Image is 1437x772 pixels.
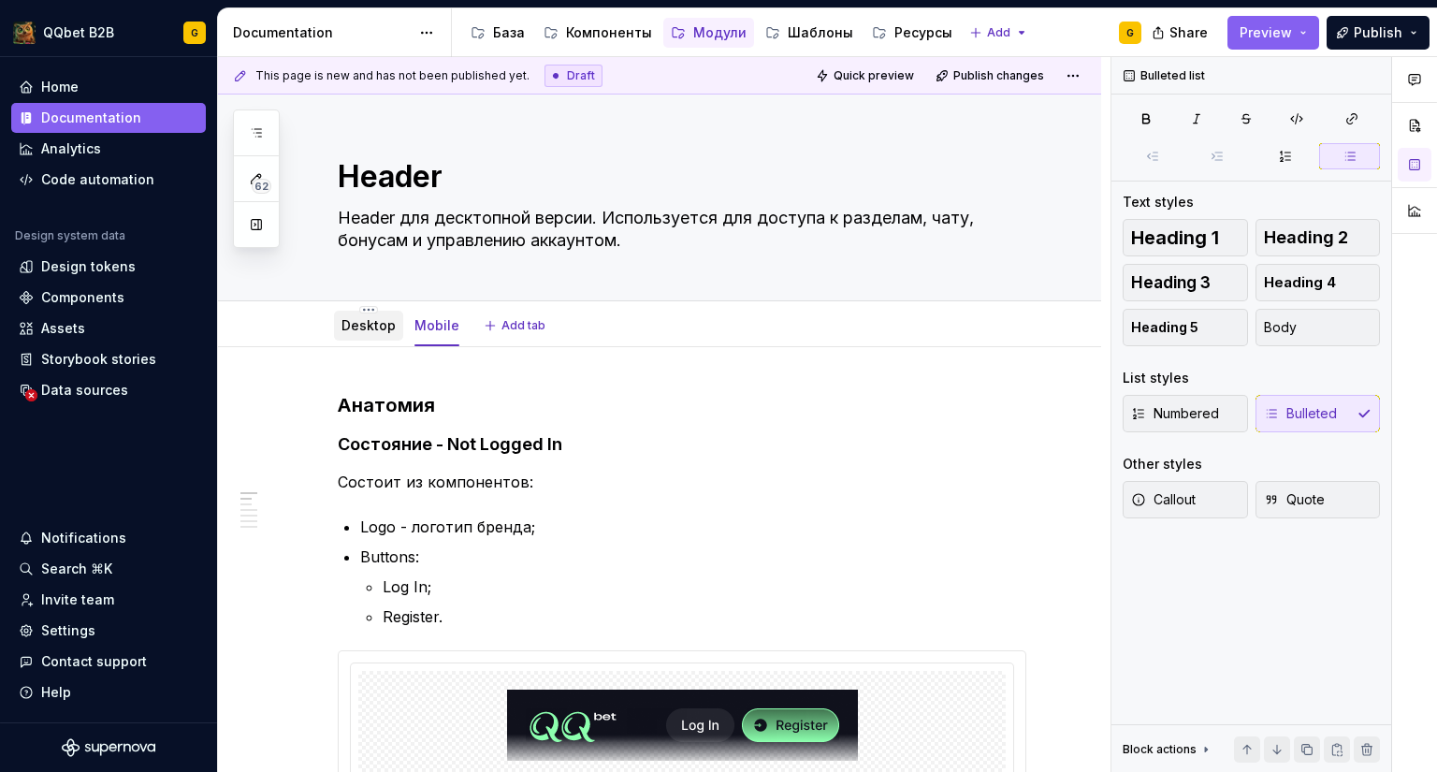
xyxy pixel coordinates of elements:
a: Settings [11,616,206,646]
span: Heading 4 [1264,273,1336,292]
a: Desktop [341,317,396,333]
span: Quick preview [834,68,914,83]
div: Analytics [41,139,101,158]
a: Design tokens [11,252,206,282]
div: Documentation [233,23,410,42]
button: Callout [1123,481,1248,518]
div: G [1126,25,1134,40]
div: G [191,25,198,40]
button: Heading 3 [1123,264,1248,301]
div: Design system data [15,228,125,243]
a: Home [11,72,206,102]
a: Documentation [11,103,206,133]
button: Body [1256,309,1381,346]
div: Desktop [334,305,403,344]
div: Компоненты [566,23,652,42]
a: Analytics [11,134,206,164]
a: Ресурсы [864,18,960,48]
a: Storybook stories [11,344,206,374]
div: Home [41,78,79,96]
div: Mobile [407,305,467,344]
a: Компоненты [536,18,660,48]
a: Assets [11,313,206,343]
button: Heading 2 [1256,219,1381,256]
a: Модули [663,18,754,48]
a: Mobile [414,317,459,333]
button: Preview [1227,16,1319,50]
div: Code automation [41,170,154,189]
button: Notifications [11,523,206,553]
div: Search ⌘K [41,560,112,578]
button: Share [1142,16,1220,50]
a: Шаблоны [758,18,861,48]
span: Body [1264,318,1297,337]
div: Ресурсы [894,23,952,42]
a: Components [11,283,206,313]
button: Publish changes [930,63,1052,89]
button: Heading 4 [1256,264,1381,301]
a: Data sources [11,375,206,405]
span: Callout [1131,490,1196,509]
div: База [493,23,525,42]
p: Register. [383,605,1026,628]
button: Numbered [1123,395,1248,432]
span: Quote [1264,490,1325,509]
textarea: Header для десктопной версии. Используется для доступа к разделам, чату, бонусам и управлению акк... [334,203,1023,255]
div: QQbet B2B [43,23,114,42]
span: Heading 5 [1131,318,1198,337]
div: Components [41,288,124,307]
div: Text styles [1123,193,1194,211]
div: Other styles [1123,455,1202,473]
span: Add tab [501,318,545,333]
button: Heading 1 [1123,219,1248,256]
span: Draft [567,68,595,83]
button: Add [964,20,1034,46]
textarea: Header [334,154,1023,199]
span: Heading 3 [1131,273,1211,292]
span: Publish changes [953,68,1044,83]
div: Data sources [41,381,128,400]
div: Settings [41,621,95,640]
div: Notifications [41,529,126,547]
div: Block actions [1123,736,1213,763]
div: Invite team [41,590,114,609]
button: Heading 5 [1123,309,1248,346]
a: База [463,18,532,48]
button: Add tab [478,313,554,339]
div: Contact support [41,652,147,671]
span: Share [1169,23,1208,42]
button: Publish [1327,16,1430,50]
button: Quote [1256,481,1381,518]
div: Storybook stories [41,350,156,369]
div: Design tokens [41,257,136,276]
div: List styles [1123,369,1189,387]
span: Numbered [1131,404,1219,423]
div: Block actions [1123,742,1197,757]
button: QQbet B2BG [4,12,213,52]
span: Add [987,25,1010,40]
button: Search ⌘K [11,554,206,584]
span: Heading 1 [1131,228,1219,247]
div: Documentation [41,109,141,127]
p: Buttons: [360,546,1026,568]
strong: Состояние - Not Logged In [338,434,562,454]
span: Preview [1240,23,1292,42]
div: Шаблоны [788,23,853,42]
button: Contact support [11,647,206,677]
p: Состоит из компонентов: [338,471,1026,493]
div: Help [41,683,71,702]
div: Модули [693,23,747,42]
p: Log In; [383,575,1026,598]
button: Help [11,677,206,707]
button: Quick preview [810,63,922,89]
span: 62 [252,179,271,194]
div: Page tree [463,14,960,51]
span: This page is new and has not been published yet. [255,68,530,83]
a: Invite team [11,585,206,615]
svg: Supernova Logo [62,738,155,757]
h3: Анатомия [338,392,1026,418]
a: Code automation [11,165,206,195]
span: Publish [1354,23,1402,42]
span: Heading 2 [1264,228,1348,247]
